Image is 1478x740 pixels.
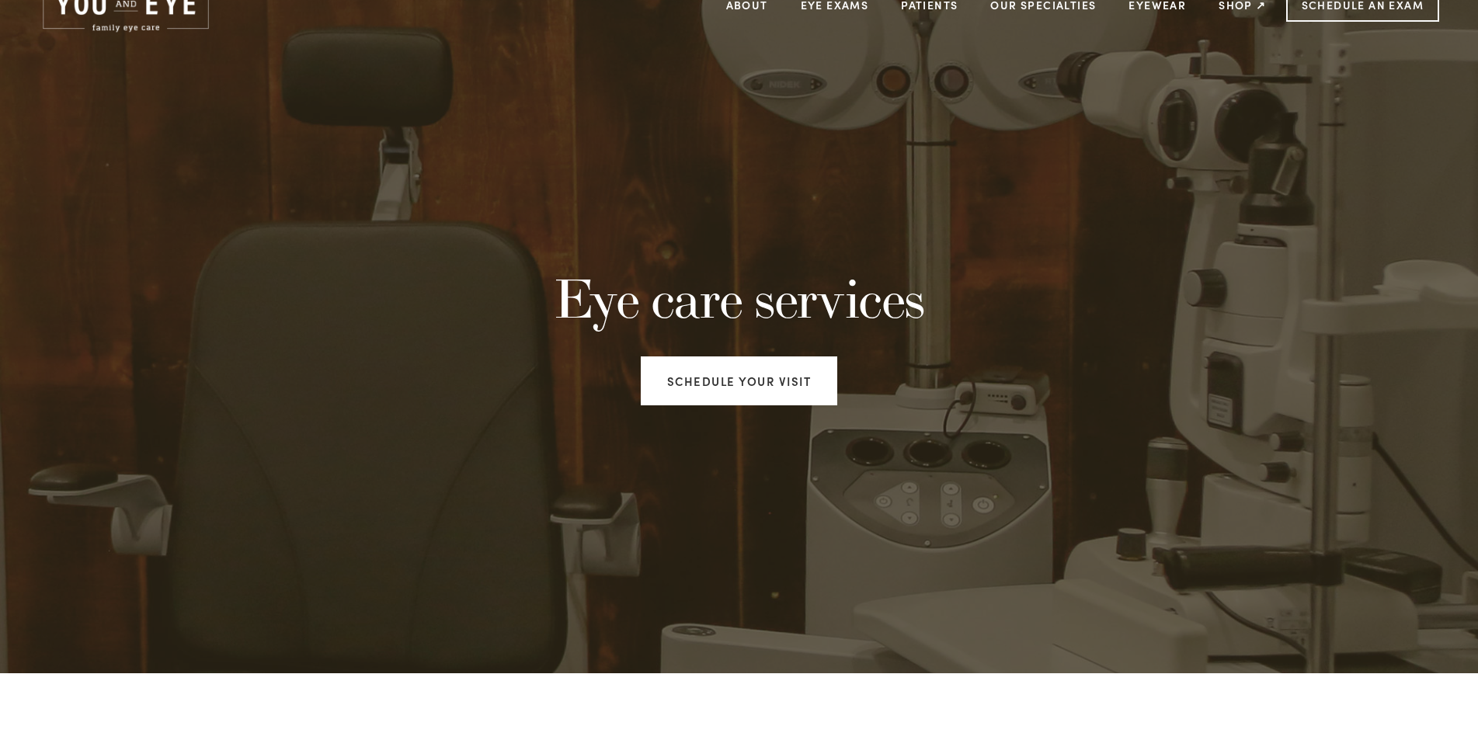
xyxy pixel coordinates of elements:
[312,267,1166,330] h1: Eye care services
[641,356,838,405] a: Schedule your visit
